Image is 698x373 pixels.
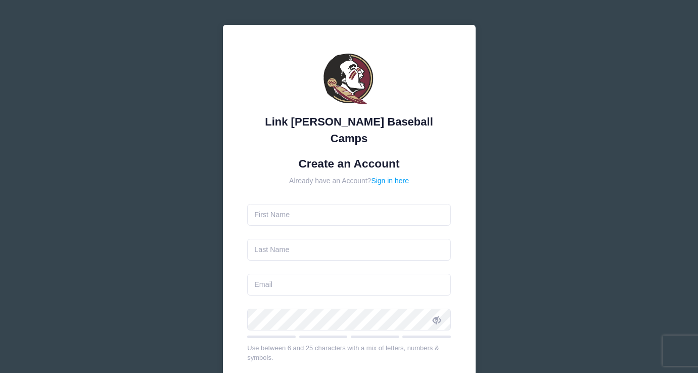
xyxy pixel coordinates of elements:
img: Link Jarrett Baseball Camps [319,50,380,110]
h1: Create an Account [247,157,451,171]
input: Last Name [247,239,451,261]
a: Sign in here [371,177,409,185]
input: First Name [247,204,451,226]
div: Use between 6 and 25 characters with a mix of letters, numbers & symbols. [247,343,451,363]
input: Email [247,274,451,296]
div: Link [PERSON_NAME] Baseball Camps [247,113,451,147]
div: Already have an Account? [247,176,451,186]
